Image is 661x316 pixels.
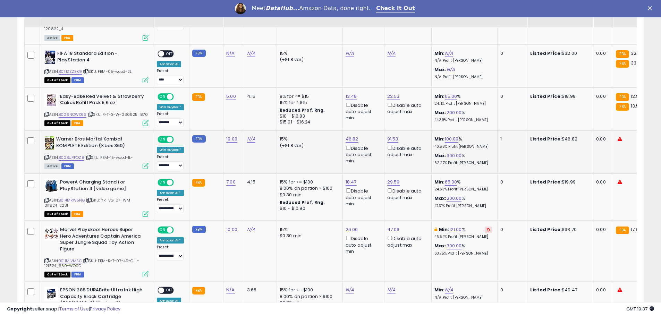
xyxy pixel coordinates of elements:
[44,136,54,150] img: 517ITOxPt8L._SL40_.jpg
[226,287,235,293] a: N/A
[173,94,184,100] span: OFF
[157,69,184,84] div: Preset:
[44,77,70,83] span: All listings that are currently out of stock and unavailable for purchase on Amazon
[164,288,175,293] span: OFF
[434,195,447,202] b: Max:
[157,61,181,67] div: Amazon AI
[631,226,642,233] span: 17.99
[44,227,149,276] div: ASIN:
[280,185,337,191] div: 8.00% on portion > $100
[71,211,83,217] span: FBA
[626,306,654,312] span: 2025-09-10 19:37 GMT
[157,147,184,153] div: Win BuyBox *
[387,93,400,100] a: 22.53
[434,153,492,165] div: %
[280,179,337,185] div: 15% for <= $100
[226,50,235,57] a: N/A
[616,50,629,58] small: FBA
[346,287,354,293] a: N/A
[71,77,84,83] span: FBM
[59,112,86,118] a: B009NOWX6S
[226,226,237,233] a: 10.00
[44,272,70,277] span: All listings that are currently out of stock and unavailable for purchase on Amazon
[157,104,184,110] div: Win BuyBox *
[500,93,522,100] div: 0
[192,179,205,187] small: FBA
[434,295,492,300] p: N/A Profit [PERSON_NAME]
[57,50,142,65] b: FIFA 18 Standard Edition - PlayStation 4
[157,190,184,196] div: Amazon AI *
[157,237,184,244] div: Amazon AI *
[226,136,237,143] a: 19.00
[434,93,445,100] b: Min:
[280,199,325,205] b: Reduced Prof. Rng.
[387,101,426,115] div: Disable auto adjust max
[60,179,144,194] b: PowerA Charging Stand for PlayStation 4 [video game]
[500,287,522,293] div: 0
[434,136,445,142] b: Min:
[434,75,492,79] p: N/A Profit [PERSON_NAME]
[280,143,337,149] div: (+$1.8 var)
[44,179,149,216] div: ASIN:
[530,287,588,293] div: $40.47
[59,197,85,203] a: B014MRW5NG
[59,69,82,75] a: B071ZZZ3K9
[173,227,184,233] span: OFF
[226,179,236,186] a: 7.00
[192,287,205,294] small: FBA
[434,50,445,57] b: Min:
[596,179,608,185] div: 0.00
[157,112,184,127] div: Preset:
[44,258,139,268] span: | SKU: FBM-R-T-07-49-OLL-121524_639-WOOD
[7,306,32,312] strong: Copyright
[434,161,492,165] p: 62.27% Profit [PERSON_NAME]
[265,5,299,11] i: DataHub...
[500,227,522,233] div: 0
[434,110,492,122] div: %
[280,113,337,119] div: $10 - $10.83
[280,100,337,106] div: 15% for > $15
[247,179,271,185] div: 4.15
[44,211,70,217] span: All listings that are currently out of stock and unavailable for purchase on Amazon
[192,50,206,57] small: FBM
[445,50,453,57] a: N/A
[280,293,337,300] div: 8.00% on portion > $100
[387,226,400,233] a: 47.06
[346,136,358,143] a: 46.82
[530,227,588,233] div: $33.70
[173,137,184,143] span: OFF
[7,306,120,313] div: seller snap | |
[280,227,337,233] div: 15%
[387,179,400,186] a: 29.59
[434,187,492,192] p: 24.63% Profit [PERSON_NAME]
[445,179,457,186] a: 65.00
[346,50,354,57] a: N/A
[44,35,60,41] span: All listings currently available for purchase on Amazon
[434,66,447,73] b: Max:
[44,197,132,208] span: | SKU: YR-VG-07-WM-011824_2231
[44,50,149,83] div: ASIN:
[447,242,462,249] a: 300.00
[434,118,492,122] p: 44.39% Profit [PERSON_NAME]
[631,50,643,57] span: 32.95
[434,204,492,208] p: 47.31% Profit [PERSON_NAME]
[158,180,167,186] span: ON
[346,226,358,233] a: 26.00
[60,93,144,108] b: Easy-Bake Red Velvet & Strawberry Cakes Refill Pack 5.6 oz
[376,5,415,12] a: Check It Out
[530,136,588,142] div: $46.82
[596,50,608,57] div: 0.00
[60,227,144,254] b: Marvel Playskool Heroes Super Hero Adventures Captain America Super Jungle Squad Toy Action Figure
[280,192,337,198] div: $0.30 min
[44,50,56,64] img: 516fnKcywFL._SL40_.jpg
[235,3,246,14] img: Profile image for Georgie
[434,287,445,293] b: Min:
[530,179,562,185] b: Listed Price:
[387,136,398,143] a: 91.53
[346,93,357,100] a: 13.48
[596,227,608,233] div: 0.00
[157,245,184,261] div: Preset:
[596,287,608,293] div: 0.00
[530,93,588,100] div: $18.98
[596,136,608,142] div: 0.00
